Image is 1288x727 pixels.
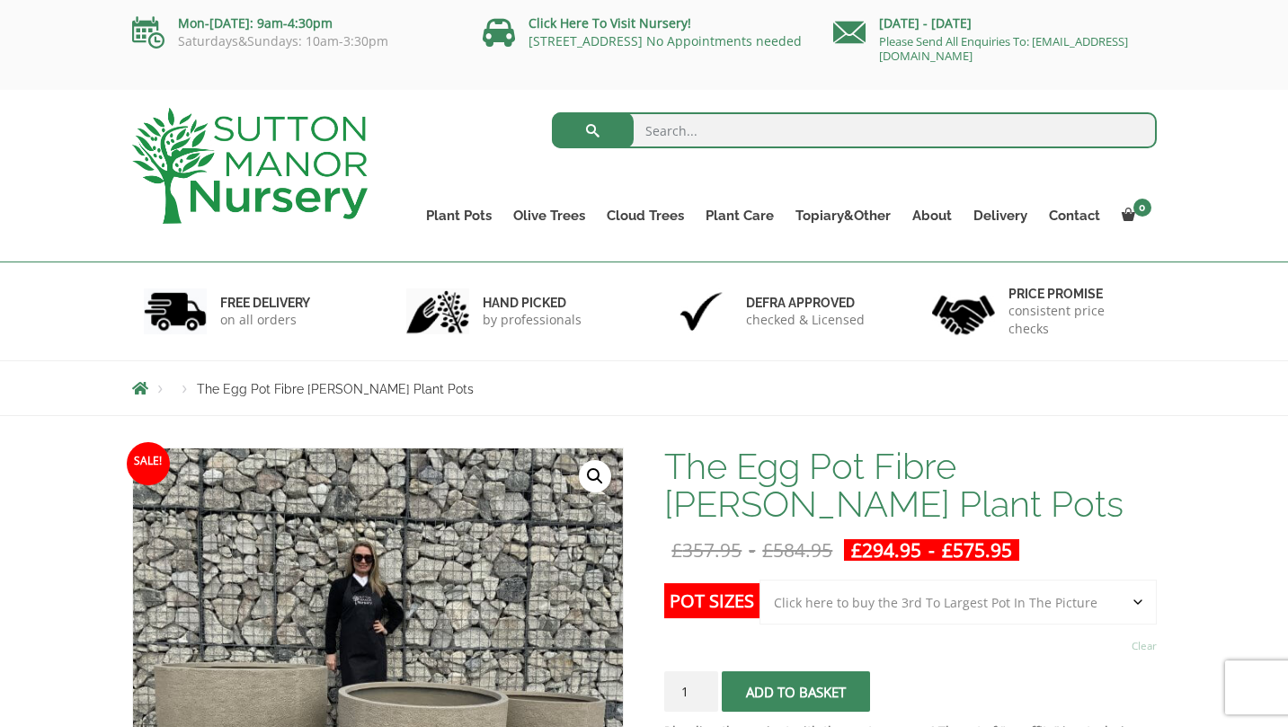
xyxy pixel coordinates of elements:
h1: The Egg Pot Fibre [PERSON_NAME] Plant Pots [664,448,1156,523]
p: consistent price checks [1008,302,1145,338]
h6: Price promise [1008,286,1145,302]
a: Please Send All Enquiries To: [EMAIL_ADDRESS][DOMAIN_NAME] [879,33,1128,64]
span: £ [851,537,862,563]
img: 1.jpg [144,288,207,334]
a: Clear options [1132,634,1157,659]
h6: hand picked [483,295,582,311]
bdi: 584.95 [762,537,832,563]
a: Topiary&Other [785,203,902,228]
a: Contact [1038,203,1111,228]
a: Cloud Trees [596,203,695,228]
bdi: 294.95 [851,537,921,563]
h6: Defra approved [746,295,865,311]
img: 4.jpg [932,284,995,339]
p: [DATE] - [DATE] [833,13,1157,34]
p: on all orders [220,311,310,329]
span: £ [762,537,773,563]
a: Plant Pots [415,203,502,228]
input: Search... [552,112,1157,148]
a: Olive Trees [502,203,596,228]
a: Delivery [963,203,1038,228]
p: Saturdays&Sundays: 10am-3:30pm [132,34,456,49]
span: £ [671,537,682,563]
a: 0 [1111,203,1157,228]
button: Add to basket [722,671,870,712]
h6: FREE DELIVERY [220,295,310,311]
input: Product quantity [664,671,718,712]
a: View full-screen image gallery [579,460,611,492]
bdi: 575.95 [942,537,1012,563]
a: Click Here To Visit Nursery! [529,14,691,31]
a: Plant Care [695,203,785,228]
a: About [902,203,963,228]
p: by professionals [483,311,582,329]
span: £ [942,537,953,563]
img: 2.jpg [406,288,469,334]
span: Sale! [127,442,170,485]
span: The Egg Pot Fibre [PERSON_NAME] Plant Pots [197,382,474,396]
a: [STREET_ADDRESS] No Appointments needed [529,32,802,49]
p: Mon-[DATE]: 9am-4:30pm [132,13,456,34]
label: Pot Sizes [664,583,759,618]
span: 0 [1133,199,1151,217]
img: 3.jpg [670,288,733,334]
del: - [664,539,839,561]
nav: Breadcrumbs [132,381,1157,395]
bdi: 357.95 [671,537,742,563]
p: checked & Licensed [746,311,865,329]
ins: - [844,539,1019,561]
img: logo [132,108,368,224]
